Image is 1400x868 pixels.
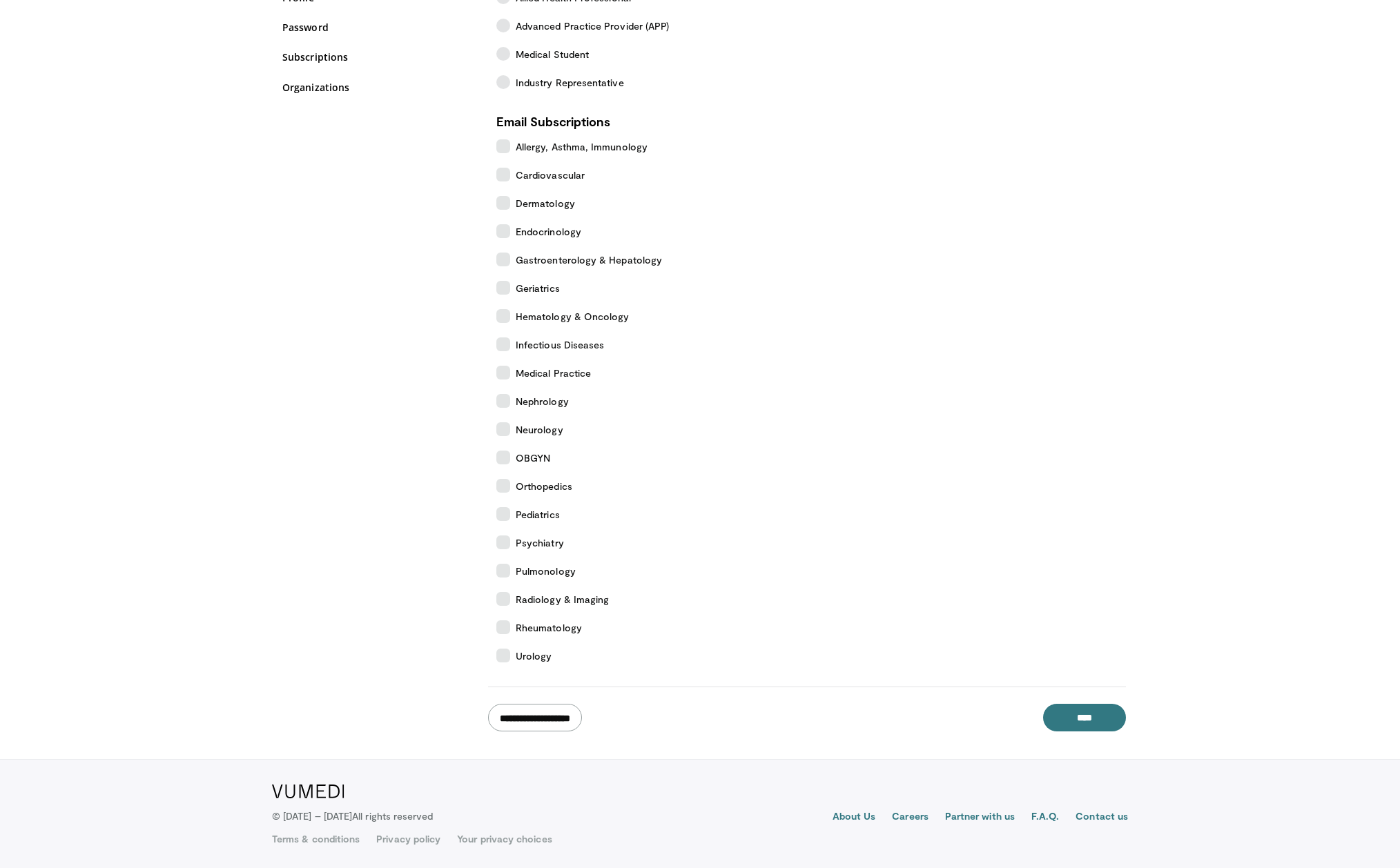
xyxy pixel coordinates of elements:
[516,535,564,550] span: Psychiatry
[516,139,648,154] span: Allergy, Asthma, Immunology
[516,224,581,239] span: Endocrinology
[352,810,433,822] span: All rights reserved
[516,196,575,210] span: Dermatology
[1031,809,1059,826] a: F.A.Q.
[516,479,572,493] span: Orthopedics
[516,75,624,90] span: Industry Representative
[516,620,582,635] span: Rheumatology
[516,19,669,33] span: Advanced Practice Provider (APP)
[1076,809,1128,826] a: Contact us
[892,809,929,826] a: Careers
[496,114,610,129] strong: Email Subscriptions
[282,80,476,95] a: Organizations
[457,832,552,846] a: Your privacy choices
[516,394,569,408] span: Nephrology
[516,337,604,352] span: Infectious Diseases
[516,564,576,578] span: Pulmonology
[516,47,589,61] span: Medical Student
[516,366,591,380] span: Medical Practice
[272,785,344,798] img: VuMedi Logo
[272,809,434,823] p: © [DATE] – [DATE]
[516,281,560,295] span: Geriatrics
[516,451,550,465] span: OBGYN
[516,649,552,663] span: Urology
[833,809,876,826] a: About Us
[516,422,563,437] span: Neurology
[516,168,585,182] span: Cardiovascular
[516,309,629,324] span: Hematology & Oncology
[945,809,1015,826] a: Partner with us
[282,50,476,64] a: Subscriptions
[272,832,360,846] a: Terms & conditions
[282,20,476,34] a: Password
[516,592,609,606] span: Radiology & Imaging
[376,832,440,846] a: Privacy policy
[516,253,662,267] span: Gastroenterology & Hepatology
[516,507,560,522] span: Pediatrics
